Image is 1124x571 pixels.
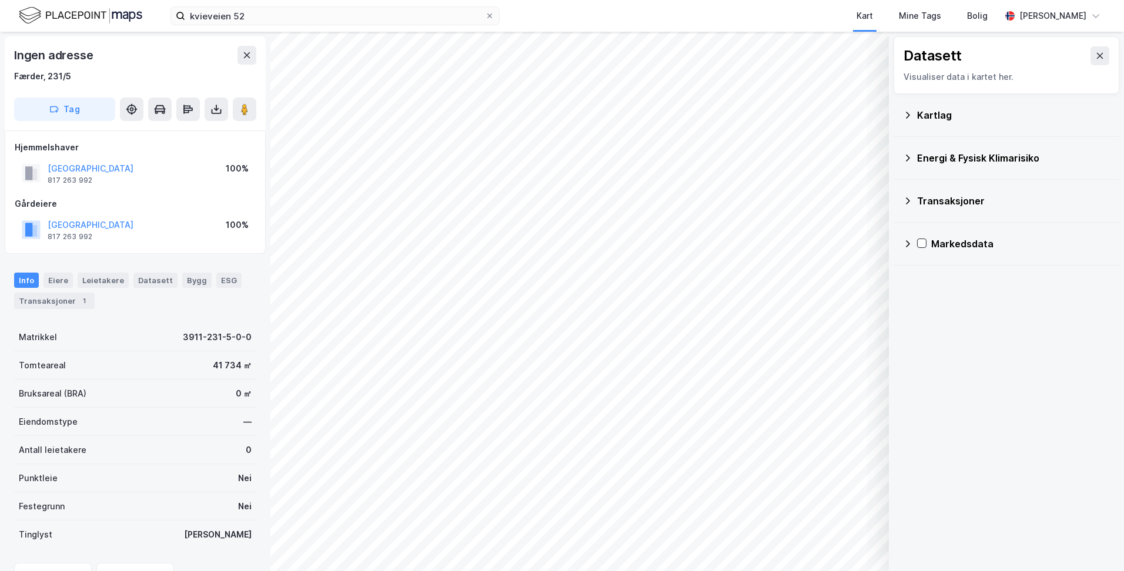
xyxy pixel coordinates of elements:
[931,237,1110,251] div: Markedsdata
[133,273,178,288] div: Datasett
[213,358,252,372] div: 41 734 ㎡
[246,443,252,457] div: 0
[238,499,252,513] div: Nei
[967,9,988,23] div: Bolig
[19,358,66,372] div: Tomteareal
[19,443,86,457] div: Antall leietakere
[236,387,252,401] div: 0 ㎡
[19,528,52,542] div: Tinglyst
[78,273,129,288] div: Leietakere
[1065,515,1124,571] div: Kontrollprogram for chat
[48,232,92,241] div: 817 263 992
[857,9,873,23] div: Kart
[183,330,252,344] div: 3911-231-5-0-0
[226,218,249,232] div: 100%
[19,471,58,485] div: Punktleie
[19,330,57,344] div: Matrikkel
[917,108,1110,122] div: Kartlag
[48,176,92,185] div: 817 263 992
[19,387,86,401] div: Bruksareal (BRA)
[19,5,142,26] img: logo.f888ab2527a4732fd821a326f86c7f29.svg
[216,273,242,288] div: ESG
[44,273,73,288] div: Eiere
[899,9,941,23] div: Mine Tags
[238,471,252,485] div: Nei
[14,69,71,83] div: Færder, 231/5
[19,499,65,513] div: Festegrunn
[1019,9,1086,23] div: [PERSON_NAME]
[1065,515,1124,571] iframe: Chat Widget
[184,528,252,542] div: [PERSON_NAME]
[15,197,256,211] div: Gårdeiere
[14,46,95,65] div: Ingen adresse
[19,415,78,429] div: Eiendomstype
[185,7,485,25] input: Søk på adresse, matrikkel, gårdeiere, leietakere eller personer
[14,293,95,309] div: Transaksjoner
[182,273,212,288] div: Bygg
[15,140,256,154] div: Hjemmelshaver
[917,194,1110,208] div: Transaksjoner
[78,295,90,307] div: 1
[226,162,249,176] div: 100%
[14,273,39,288] div: Info
[904,46,962,65] div: Datasett
[243,415,252,429] div: —
[904,70,1109,84] div: Visualiser data i kartet her.
[14,98,115,121] button: Tag
[917,151,1110,165] div: Energi & Fysisk Klimarisiko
